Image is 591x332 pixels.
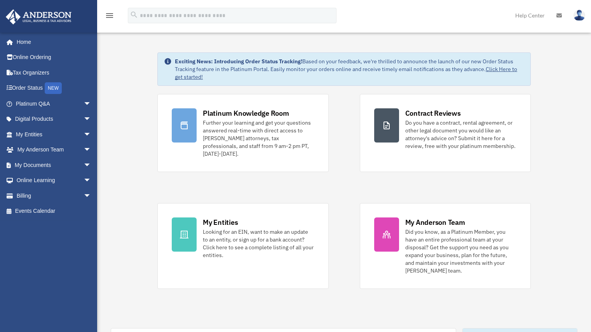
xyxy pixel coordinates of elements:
a: Click Here to get started! [175,66,517,80]
a: Contract Reviews Do you have a contract, rental agreement, or other legal document you would like... [360,94,531,172]
i: menu [105,11,114,20]
a: My Anderson Teamarrow_drop_down [5,142,103,158]
div: Did you know, as a Platinum Member, you have an entire professional team at your disposal? Get th... [405,228,516,275]
div: Looking for an EIN, want to make an update to an entity, or sign up for a bank account? Click her... [203,228,314,259]
a: Platinum Knowledge Room Further your learning and get your questions answered real-time with dire... [157,94,328,172]
span: arrow_drop_down [84,111,99,127]
a: menu [105,14,114,20]
a: My Entitiesarrow_drop_down [5,127,103,142]
span: arrow_drop_down [84,127,99,143]
span: arrow_drop_down [84,96,99,112]
div: My Anderson Team [405,217,465,227]
img: User Pic [574,10,585,21]
div: NEW [45,82,62,94]
img: Anderson Advisors Platinum Portal [3,9,74,24]
span: arrow_drop_down [84,157,99,173]
div: Further your learning and get your questions answered real-time with direct access to [PERSON_NAM... [203,119,314,158]
a: Platinum Q&Aarrow_drop_down [5,96,103,111]
a: Billingarrow_drop_down [5,188,103,203]
a: My Documentsarrow_drop_down [5,157,103,173]
div: Based on your feedback, we're thrilled to announce the launch of our new Order Status Tracking fe... [175,57,524,81]
span: arrow_drop_down [84,188,99,204]
span: arrow_drop_down [84,142,99,158]
a: Online Learningarrow_drop_down [5,173,103,188]
div: My Entities [203,217,238,227]
strong: Exciting News: Introducing Order Status Tracking! [175,58,302,65]
a: Digital Productsarrow_drop_down [5,111,103,127]
i: search [130,10,138,19]
div: Platinum Knowledge Room [203,108,289,118]
div: Contract Reviews [405,108,461,118]
div: Do you have a contract, rental agreement, or other legal document you would like an attorney's ad... [405,119,516,150]
span: arrow_drop_down [84,173,99,189]
a: Home [5,34,99,50]
a: Online Ordering [5,50,103,65]
a: Events Calendar [5,203,103,219]
a: My Anderson Team Did you know, as a Platinum Member, you have an entire professional team at your... [360,203,531,289]
a: My Entities Looking for an EIN, want to make an update to an entity, or sign up for a bank accoun... [157,203,328,289]
a: Tax Organizers [5,65,103,80]
a: Order StatusNEW [5,80,103,96]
